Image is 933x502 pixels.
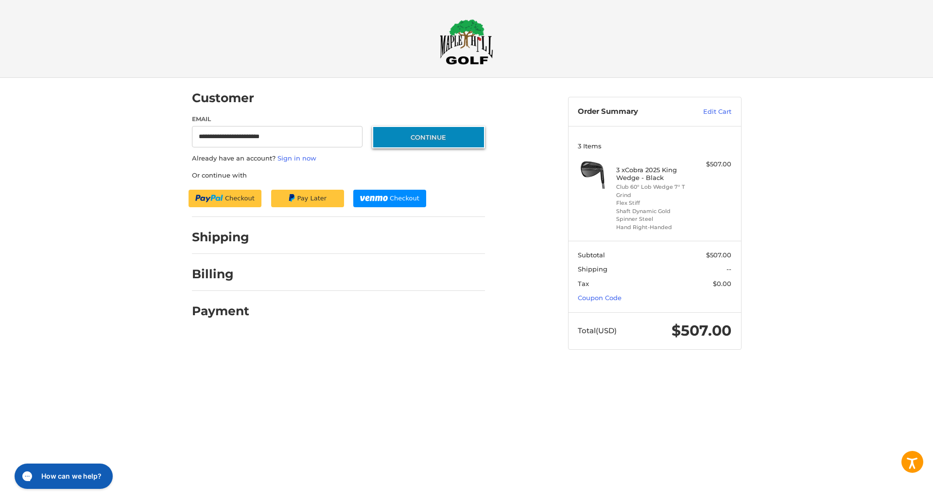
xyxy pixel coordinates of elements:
[578,107,682,117] h3: Order Summary
[578,251,605,259] span: Subtotal
[578,326,617,335] span: Total (USD)
[192,171,485,180] p: Or continue with
[189,190,261,207] iframe: PayPal-paypal
[10,460,118,492] iframe: Gorgias live chat messenger
[578,142,731,150] h3: 3 Items
[616,183,691,199] li: Club 60° Lob Wedge 7° T Grind
[616,207,691,223] li: Shaft Dynamic Gold Spinner Steel
[192,230,249,245] h2: Shipping
[726,265,731,273] span: --
[192,115,363,124] label: Email
[277,154,316,162] a: Sign in now
[578,265,607,273] span: Shipping
[672,322,731,340] span: $507.00
[578,280,589,287] span: Tax
[713,280,731,287] span: $0.00
[192,267,249,282] h2: Billing
[271,190,344,207] iframe: PayPal-paylater
[192,304,249,319] h2: Payment
[706,251,731,259] span: $507.00
[693,160,731,169] div: $507.00
[616,199,691,207] li: Flex Stiff
[616,166,691,182] h4: 3 x Cobra 2025 King Wedge - Black
[372,126,485,148] button: Continue
[616,223,691,232] li: Hand Right-Handed
[682,107,731,117] a: Edit Cart
[353,190,426,207] iframe: PayPal-venmo
[440,19,493,65] img: Maple Hill Golf
[192,154,485,163] p: Already have an account?
[578,294,622,302] a: Coupon Code
[192,90,254,106] h2: Customer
